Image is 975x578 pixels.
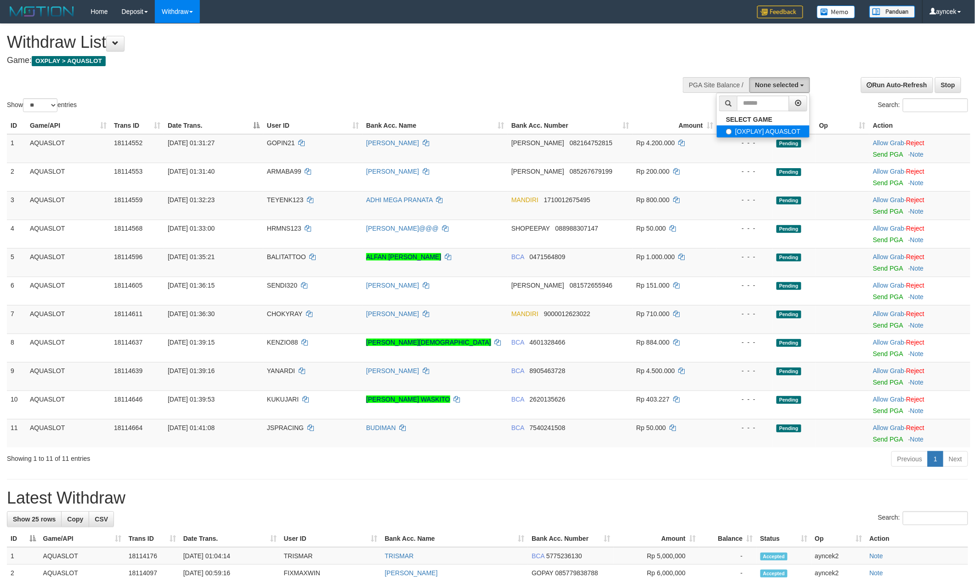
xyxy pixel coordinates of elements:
[168,282,215,289] span: [DATE] 01:36:15
[873,196,904,204] a: Allow Grab
[757,530,811,547] th: Status: activate to sort column ascending
[381,530,528,547] th: Bank Acc. Name: activate to sort column ascending
[164,117,263,134] th: Date Trans.: activate to sort column descending
[760,570,788,578] span: Accepted
[873,282,906,289] span: ·
[873,310,906,317] span: ·
[636,225,666,232] span: Rp 50.000
[873,196,906,204] span: ·
[866,530,968,547] th: Action
[114,310,142,317] span: 18114611
[869,6,915,18] img: panduan.png
[906,168,924,175] a: Reject
[869,362,970,391] td: ·
[7,98,77,112] label: Show entries
[873,225,906,232] span: ·
[180,547,280,565] td: [DATE] 01:04:14
[720,281,769,290] div: - - -
[720,309,769,318] div: - - -
[726,116,772,123] b: SELECT GAME
[511,139,564,147] span: [PERSON_NAME]
[903,511,968,525] input: Search:
[7,117,26,134] th: ID
[7,547,40,565] td: 1
[717,113,810,125] a: SELECT GAME
[699,530,756,547] th: Balance: activate to sort column ascending
[869,248,970,277] td: ·
[910,265,924,272] a: Note
[530,339,566,346] span: Copy 4601328466 to clipboard
[816,117,869,134] th: Op: activate to sort column ascending
[511,168,564,175] span: [PERSON_NAME]
[13,516,56,523] span: Show 25 rows
[869,134,970,163] td: ·
[7,33,641,51] h1: Withdraw List
[67,516,83,523] span: Copy
[873,179,903,187] a: Send PGA
[125,530,180,547] th: Trans ID: activate to sort column ascending
[777,140,801,147] span: Pending
[910,179,924,187] a: Note
[873,236,903,244] a: Send PGA
[873,367,904,374] a: Allow Grab
[267,168,301,175] span: ARMABA99
[23,98,57,112] select: Showentries
[89,511,114,527] a: CSV
[906,282,924,289] a: Reject
[528,530,614,547] th: Bank Acc. Number: activate to sort column ascending
[26,163,110,191] td: AQUASLOT
[363,117,508,134] th: Bank Acc. Name: activate to sort column ascending
[40,547,125,565] td: AQUASLOT
[817,6,856,18] img: Button%20Memo.svg
[873,265,903,272] a: Send PGA
[114,196,142,204] span: 18114559
[544,196,590,204] span: Copy 1710012675495 to clipboard
[755,81,799,89] span: None selected
[636,367,675,374] span: Rp 4.500.000
[726,129,732,135] input: [OXPLAY] AQUASLOT
[906,310,924,317] a: Reject
[878,98,968,112] label: Search:
[511,253,524,261] span: BCA
[7,220,26,248] td: 4
[26,191,110,220] td: AQUASLOT
[40,530,125,547] th: Game/API: activate to sort column ascending
[168,396,215,403] span: [DATE] 01:39:53
[777,425,801,432] span: Pending
[777,282,801,290] span: Pending
[910,293,924,300] a: Note
[811,530,866,547] th: Op: activate to sort column ascending
[873,208,903,215] a: Send PGA
[530,253,566,261] span: Copy 0471564809 to clipboard
[906,424,924,431] a: Reject
[26,134,110,163] td: AQUASLOT
[26,391,110,419] td: AQUASLOT
[636,253,675,261] span: Rp 1.000.000
[636,139,675,147] span: Rp 4.200.000
[511,367,524,374] span: BCA
[168,310,215,317] span: [DATE] 01:36:30
[530,367,566,374] span: Copy 8905463728 to clipboard
[910,350,924,357] a: Note
[7,248,26,277] td: 5
[777,197,801,204] span: Pending
[366,282,419,289] a: [PERSON_NAME]
[366,139,419,147] a: [PERSON_NAME]
[544,310,590,317] span: Copy 9000012623022 to clipboard
[366,168,419,175] a: [PERSON_NAME]
[873,293,903,300] a: Send PGA
[114,396,142,403] span: 18114646
[873,225,904,232] a: Allow Grab
[570,168,612,175] span: Copy 085267679199 to clipboard
[910,322,924,329] a: Note
[385,569,437,577] a: [PERSON_NAME]
[720,167,769,176] div: - - -
[873,407,903,414] a: Send PGA
[777,339,801,347] span: Pending
[720,195,769,204] div: - - -
[873,253,906,261] span: ·
[7,489,968,507] h1: Latest Withdraw
[511,282,564,289] span: [PERSON_NAME]
[873,339,906,346] span: ·
[873,151,903,158] a: Send PGA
